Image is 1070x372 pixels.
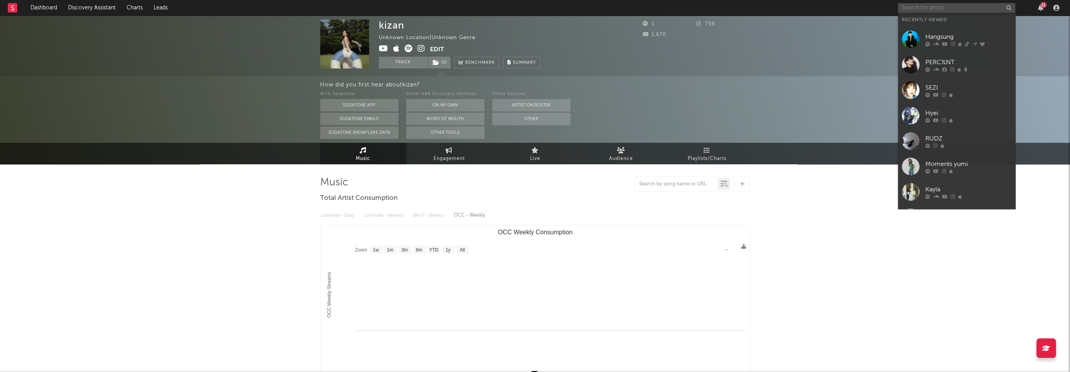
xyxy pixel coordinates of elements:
[416,247,422,253] text: 6m
[902,15,1011,25] div: Recently Viewed
[635,181,718,187] input: Search by song name or URL
[445,247,450,253] text: 1y
[578,143,664,164] a: Audience
[898,179,1015,205] a: Kayla
[401,247,408,253] text: 3m
[492,143,578,164] a: Live
[925,83,1011,92] div: SEZI
[898,154,1015,179] a: Moments yumi
[925,134,1011,143] div: RUDZ
[492,90,570,99] div: Other Sources
[430,45,444,54] button: Edit
[925,185,1011,194] div: Kayla
[898,27,1015,52] a: Hangsung
[898,77,1015,103] a: SEZI
[355,247,367,253] text: Zoom
[925,58,1011,67] div: PERC%NT
[326,272,332,318] text: OCC Weekly Streams
[428,57,450,68] button: (1)
[724,247,728,252] text: →
[898,52,1015,77] a: PERC%NT
[498,229,572,235] text: OCC Weekly Consumption
[898,128,1015,154] a: RUDZ
[406,99,484,111] button: On My Own
[379,33,484,43] div: Unknown Location | Unknown Genre
[530,154,540,164] span: Live
[320,113,398,125] button: Sodatone Emails
[643,32,666,37] span: 1,670
[503,57,540,68] button: Summary
[465,58,495,68] span: Benchmark
[387,247,393,253] text: 1m
[492,99,570,111] button: Artist on Roster
[429,247,438,253] text: YTD
[379,57,428,68] button: Track
[434,154,465,164] span: Engagement
[459,247,464,253] text: All
[379,20,404,31] div: kizan
[609,154,633,164] span: Audience
[513,61,536,65] span: Summary
[406,126,484,139] button: Other Tools
[925,108,1011,118] div: Hyei
[454,57,499,68] a: Benchmark
[428,57,451,68] span: ( 1 )
[406,143,492,164] a: Engagement
[373,247,379,253] text: 1w
[898,205,1015,230] a: moza
[664,143,750,164] a: Playlists/Charts
[406,90,484,99] div: Other A&R Discovery Methods
[320,126,398,139] button: Sodatone Snowflake Data
[492,113,570,125] button: Other
[320,99,398,111] button: Sodatone App
[925,32,1011,41] div: Hangsung
[1040,2,1047,8] div: 11
[320,194,398,203] span: Total Artist Consumption
[643,22,654,27] span: 1
[925,159,1011,169] div: Moments yumi
[356,154,370,164] span: Music
[898,3,1015,13] input: Search for artists
[320,143,406,164] a: Music
[1038,5,1043,11] button: 11
[320,90,398,99] div: With Sodatone
[898,103,1015,128] a: Hyei
[696,22,715,27] span: 796
[406,113,484,125] button: Word Of Mouth
[688,154,726,164] span: Playlists/Charts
